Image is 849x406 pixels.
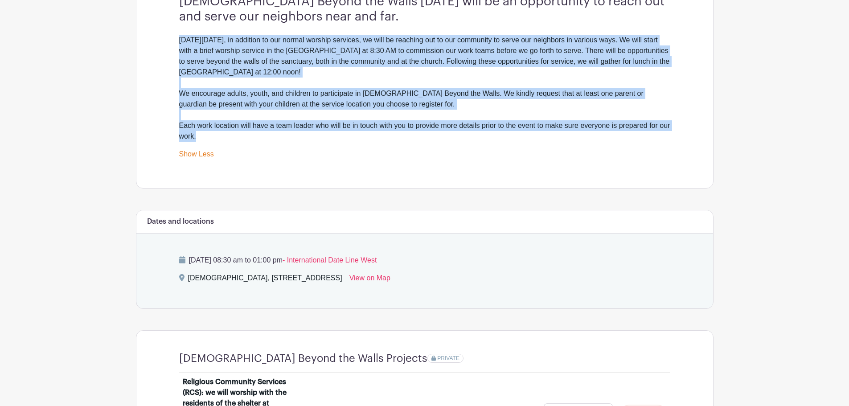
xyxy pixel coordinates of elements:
[179,150,214,161] a: Show Less
[147,217,214,226] h6: Dates and locations
[283,256,377,264] span: - International Date Line West
[349,273,390,287] a: View on Map
[179,352,427,365] h4: [DEMOGRAPHIC_DATA] Beyond the Walls Projects
[179,35,670,142] div: [DATE][DATE], in addition to our normal worship services, we will be reaching out to our communit...
[179,255,670,266] p: [DATE] 08:30 am to 01:00 pm
[437,355,459,361] span: PRIVATE
[188,273,342,287] div: [DEMOGRAPHIC_DATA], [STREET_ADDRESS]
